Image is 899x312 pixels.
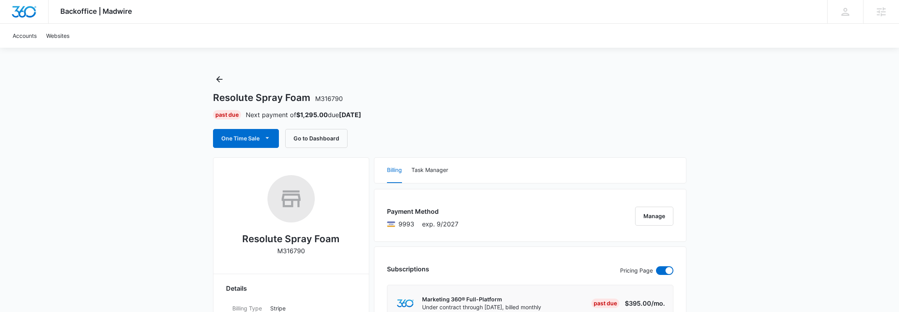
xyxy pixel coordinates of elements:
button: One Time Sale [213,129,279,148]
span: /mo. [651,299,665,307]
button: Go to Dashboard [285,129,348,148]
h3: Payment Method [387,207,458,216]
button: Back [213,73,226,86]
strong: [DATE] [339,111,361,119]
span: Backoffice | Madwire [60,7,132,15]
button: Task Manager [411,158,448,183]
span: M316790 [315,95,343,103]
p: Under contract through [DATE], billed monthly [422,303,541,311]
span: exp. 9/2027 [422,219,458,229]
div: Past Due [591,299,619,308]
h1: Resolute Spray Foam [213,92,343,104]
h2: Resolute Spray Foam [242,232,340,246]
p: Next payment of due [246,110,361,120]
p: $395.00 [625,299,665,308]
p: Marketing 360® Full-Platform [422,295,541,303]
a: Websites [41,24,74,48]
button: Manage [635,207,673,226]
span: Visa ending with [398,219,414,229]
a: Accounts [8,24,41,48]
p: Pricing Page [620,266,653,275]
div: Past Due [213,110,241,120]
p: M316790 [277,246,305,256]
h3: Subscriptions [387,264,429,274]
strong: $1,295.00 [296,111,328,119]
button: Billing [387,158,402,183]
span: Details [226,284,247,293]
img: marketing360Logo [397,299,414,308]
